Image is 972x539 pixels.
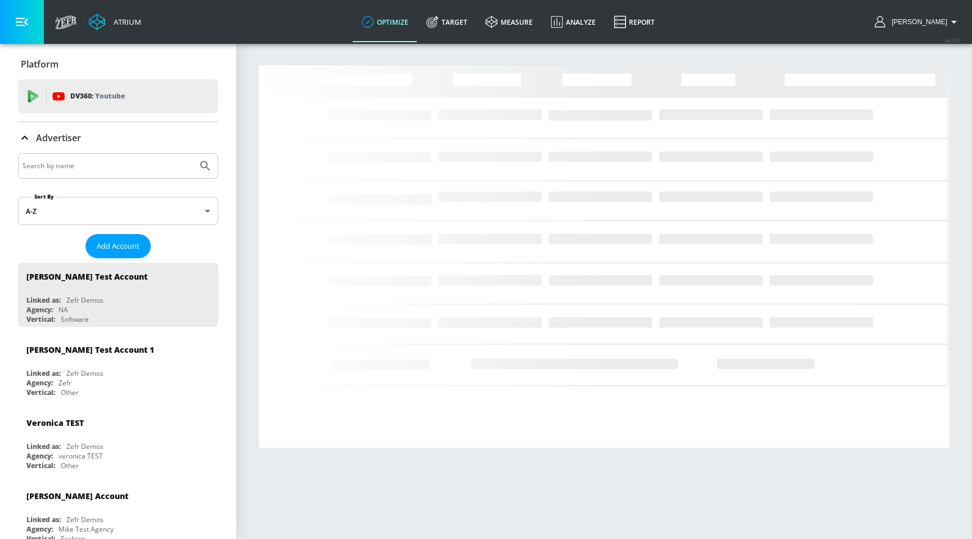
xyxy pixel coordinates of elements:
[61,315,89,324] div: Software
[605,2,664,42] a: Report
[32,193,56,200] label: Sort By
[89,14,141,30] a: Atrium
[21,58,58,70] p: Platform
[18,197,218,225] div: A-Z
[26,515,61,524] div: Linked as:
[18,263,218,327] div: [PERSON_NAME] Test AccountLinked as:Zefr DemosAgency:NAVertical:Software
[542,2,605,42] a: Analyze
[26,305,53,315] div: Agency:
[109,17,141,27] div: Atrium
[58,451,103,461] div: veronica TEST
[18,409,218,473] div: Veronica TESTLinked as:Zefr DemosAgency:veronica TESTVertical:Other
[875,15,961,29] button: [PERSON_NAME]
[95,90,125,102] p: Youtube
[61,388,79,397] div: Other
[26,442,61,451] div: Linked as:
[58,305,68,315] div: NA
[26,417,84,428] div: Veronica TEST
[66,369,103,378] div: Zefr Demos
[61,461,79,470] div: Other
[58,378,71,388] div: Zefr
[353,2,417,42] a: optimize
[945,37,961,43] span: v 4.22.2
[18,122,218,154] div: Advertiser
[26,524,53,534] div: Agency:
[26,378,53,388] div: Agency:
[66,442,103,451] div: Zefr Demos
[66,515,103,524] div: Zefr Demos
[476,2,542,42] a: measure
[18,336,218,400] div: [PERSON_NAME] Test Account 1Linked as:Zefr DemosAgency:ZefrVertical:Other
[97,240,139,253] span: Add Account
[18,79,218,113] div: DV360: Youtube
[26,491,128,501] div: [PERSON_NAME] Account
[887,18,947,26] span: login as: justin.nim@zefr.com
[26,295,61,305] div: Linked as:
[22,159,193,173] input: Search by name
[85,234,151,258] button: Add Account
[26,344,154,355] div: [PERSON_NAME] Test Account 1
[36,132,81,144] p: Advertiser
[26,271,147,282] div: [PERSON_NAME] Test Account
[66,295,103,305] div: Zefr Demos
[58,524,114,534] div: Mike Test Agency
[70,90,125,102] p: DV360:
[26,315,55,324] div: Vertical:
[26,369,61,378] div: Linked as:
[26,388,55,397] div: Vertical:
[26,451,53,461] div: Agency:
[26,461,55,470] div: Vertical:
[18,48,218,80] div: Platform
[417,2,476,42] a: Target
